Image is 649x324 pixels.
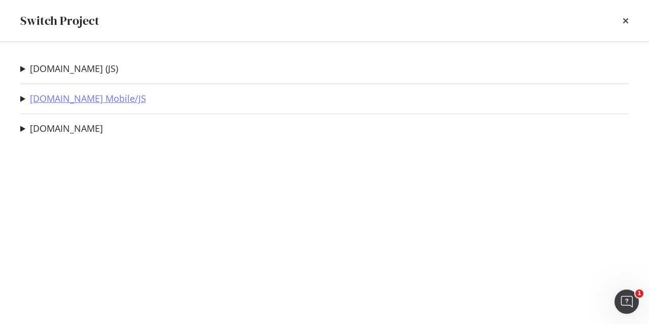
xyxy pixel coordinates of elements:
summary: [DOMAIN_NAME] [20,122,103,135]
a: [DOMAIN_NAME] [30,123,103,134]
iframe: Intercom live chat [615,290,639,314]
div: Switch Project [20,12,99,29]
div: times [623,12,629,29]
span: 1 [635,290,643,298]
summary: [DOMAIN_NAME] (JS) [20,62,118,76]
a: [DOMAIN_NAME] Mobile/JS [30,93,146,104]
summary: [DOMAIN_NAME] Mobile/JS [20,92,146,105]
a: [DOMAIN_NAME] (JS) [30,63,118,74]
